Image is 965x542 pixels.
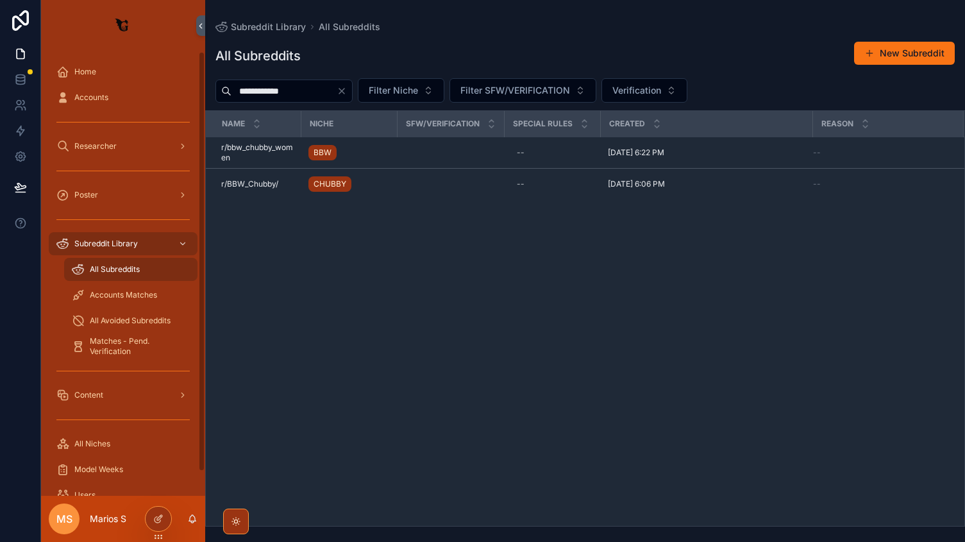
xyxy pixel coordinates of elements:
[513,119,573,129] span: Special Rules
[49,232,197,255] a: Subreddit Library
[49,183,197,207] a: Poster
[74,141,117,151] span: Researcher
[64,335,197,358] a: Matches - Pend. Verification
[512,142,592,163] a: --
[608,148,805,158] a: [DATE] 6:22 PM
[74,439,110,449] span: All Niches
[74,190,98,200] span: Poster
[90,290,157,300] span: Accounts Matches
[449,78,596,103] button: Select Button
[813,179,948,189] a: --
[222,119,245,129] span: NAME
[319,21,380,33] a: All Subreddits
[64,284,197,307] a: Accounts Matches
[314,179,346,189] span: CHUBBY
[215,21,306,33] a: Subreddit Library
[74,92,108,103] span: Accounts
[49,484,197,507] a: Users
[310,119,333,129] span: NICHE
[308,142,389,163] a: BBW
[221,179,293,189] a: r/BBW_Chubby/
[49,86,197,109] a: Accounts
[74,490,96,500] span: Users
[308,176,351,192] a: CHUBBY
[308,174,389,194] a: CHUBBY
[308,145,337,160] a: BBW
[49,432,197,455] a: All Niches
[813,148,948,158] a: --
[90,512,126,525] p: Marios S
[221,179,278,189] span: r/BBW_Chubby/
[612,84,661,97] span: Verification
[90,336,185,357] span: Matches - Pend. Verification
[74,464,123,475] span: Model Weeks
[49,135,197,158] a: Researcher
[512,174,592,194] a: --
[609,119,645,129] span: Created
[56,511,72,527] span: MS
[74,390,103,400] span: Content
[406,119,480,129] span: SFW/VERIFICATION
[49,384,197,407] a: Content
[221,142,293,163] a: r/bbw_chubby_women
[460,84,570,97] span: Filter SFW/VERIFICATION
[813,148,821,158] span: --
[74,67,96,77] span: Home
[90,316,171,326] span: All Avoided Subreddits
[74,239,138,249] span: Subreddit Library
[113,15,133,36] img: App logo
[608,179,665,189] span: [DATE] 6:06 PM
[90,264,140,275] span: All Subreddits
[49,60,197,83] a: Home
[821,119,853,129] span: Reason
[337,86,352,96] button: Clear
[608,179,805,189] a: [DATE] 6:06 PM
[231,21,306,33] span: Subreddit Library
[601,78,687,103] button: Select Button
[369,84,418,97] span: Filter Niche
[854,42,955,65] button: New Subreddit
[41,51,205,496] div: scrollable content
[49,458,197,481] a: Model Weeks
[215,47,301,65] h1: All Subreddits
[64,309,197,332] a: All Avoided Subreddits
[517,179,524,189] div: --
[608,148,664,158] span: [DATE] 6:22 PM
[64,258,197,281] a: All Subreddits
[358,78,444,103] button: Select Button
[314,148,331,158] span: BBW
[813,179,821,189] span: --
[517,148,524,158] div: --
